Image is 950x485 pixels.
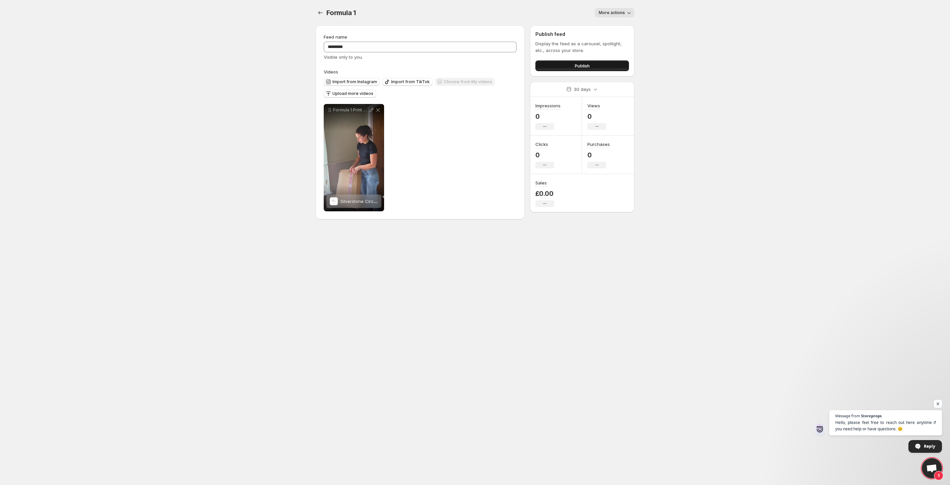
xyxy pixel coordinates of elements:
[575,62,590,69] span: Publish
[332,79,377,85] span: Import from Instagram
[332,91,373,96] span: Upload more videos
[316,8,325,17] button: Settings
[535,179,547,186] h3: Sales
[599,10,625,15] span: More actions
[330,197,338,205] img: Silverstone Circuit | Formula 1 Race Circuit | Poster
[324,54,363,60] span: Visible only to you.
[382,78,432,86] button: Import from TikTok
[324,104,384,211] div: Formula 1 Print - Silverstone ugcSilverstone Circuit | Formula 1 Race Circuit | PosterSilverstone...
[535,190,554,198] p: £0.00
[391,79,430,85] span: Import from TikTok
[535,102,561,109] h3: Impressions
[922,458,942,478] div: Open chat
[535,40,629,54] p: Display the feed as a carousel, spotlight, etc., across your store.
[333,107,368,113] p: Formula 1 Print - Silverstone ugc
[587,102,600,109] h3: Views
[324,90,376,98] button: Upload more videos
[324,34,347,40] span: Feed name
[924,440,935,452] span: Reply
[535,31,629,38] h2: Publish feed
[535,112,561,120] p: 0
[934,471,943,480] span: 1
[835,419,936,432] span: Hello, please feel free to reach out here anytime if you need help or have questions. 😊
[574,86,591,93] p: 30 days
[595,8,634,17] button: More actions
[326,9,356,17] span: Formula 1
[324,69,338,74] span: Videos
[587,151,610,159] p: 0
[587,141,610,148] h3: Purchases
[535,60,629,71] button: Publish
[535,151,554,159] p: 0
[535,141,548,148] h3: Clicks
[835,414,860,418] span: Message from
[324,78,380,86] button: Import from Instagram
[340,199,448,204] span: Silverstone Circuit | Formula 1 Race Circuit | Poster
[587,112,606,120] p: 0
[861,414,882,418] span: Storeprops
